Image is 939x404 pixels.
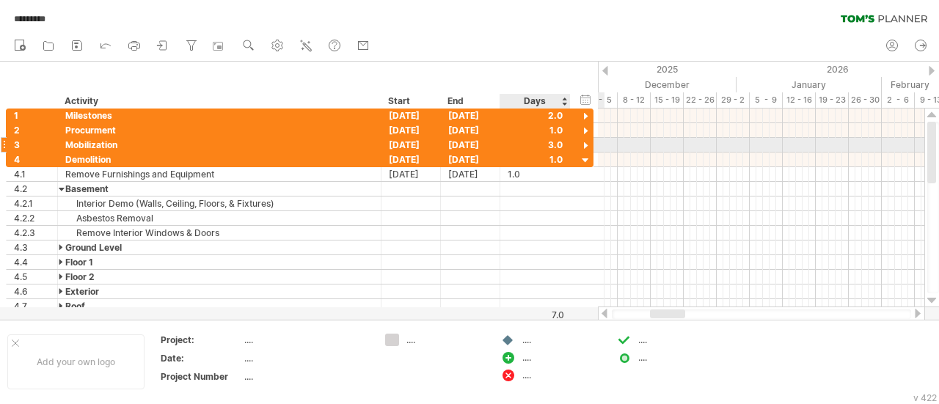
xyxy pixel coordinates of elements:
div: 1 - 5 [585,92,618,108]
div: 15 - 19 [651,92,684,108]
div: [DATE] [381,167,441,181]
div: 4.1 [14,167,57,181]
div: Add your own logo [7,334,145,389]
div: 4.2.3 [14,226,57,240]
div: v 422 [913,392,937,403]
div: Mobilization [65,138,373,152]
div: Basement [65,182,373,196]
div: .... [522,334,602,346]
div: 7.0 [501,309,564,320]
div: [DATE] [441,109,500,122]
div: [DATE] [441,167,500,181]
div: December 2025 [585,77,737,92]
div: .... [638,334,718,346]
div: [DATE] [381,138,441,152]
div: .... [406,334,486,346]
div: Remove Interior Windows & Doors [65,226,373,240]
div: [DATE] [441,138,500,152]
div: [DATE] [441,153,500,166]
div: Start [388,94,432,109]
div: 2 - 6 [882,92,915,108]
div: 4.7 [14,299,57,313]
div: 4.2 [14,182,57,196]
div: 4.6 [14,284,57,298]
div: .... [244,370,368,383]
div: Days [500,94,569,109]
div: Project Number [161,370,241,383]
div: 2 [14,123,57,137]
div: Floor 1 [65,255,373,269]
div: Activity [65,94,373,109]
div: Floor 2 [65,270,373,284]
div: 3 [14,138,57,152]
div: 26 - 30 [849,92,882,108]
div: 8 - 12 [618,92,651,108]
div: January 2026 [737,77,882,92]
div: Date: [161,352,241,364]
div: [DATE] [381,153,441,166]
div: 4.5 [14,270,57,284]
div: .... [244,334,368,346]
div: 1 [14,109,57,122]
div: .... [638,351,718,364]
div: [DATE] [381,109,441,122]
div: Roof [65,299,373,313]
div: Procurment [65,123,373,137]
div: 4.2.1 [14,197,57,210]
div: Asbestos Removal [65,211,373,225]
div: 4.3 [14,240,57,254]
div: Milestones [65,109,373,122]
div: [DATE] [381,123,441,137]
div: [DATE] [441,123,500,137]
div: Ground Level [65,240,373,254]
div: 12 - 16 [783,92,816,108]
div: Remove Furnishings and Equipment [65,167,373,181]
div: .... [522,369,602,381]
div: Interior Demo (Walls, Ceiling, Floors, & Fixtures) [65,197,373,210]
div: End [447,94,492,109]
div: .... [244,352,368,364]
div: Project: [161,334,241,346]
div: 5 - 9 [750,92,783,108]
div: Exterior [65,284,373,298]
div: 19 - 23 [816,92,849,108]
div: 1.0 [508,167,563,181]
div: 4.4 [14,255,57,269]
div: 22 - 26 [684,92,717,108]
div: 29 - 2 [717,92,750,108]
div: 4.2.2 [14,211,57,225]
div: .... [522,351,602,364]
div: Demolition [65,153,373,166]
div: 4 [14,153,57,166]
